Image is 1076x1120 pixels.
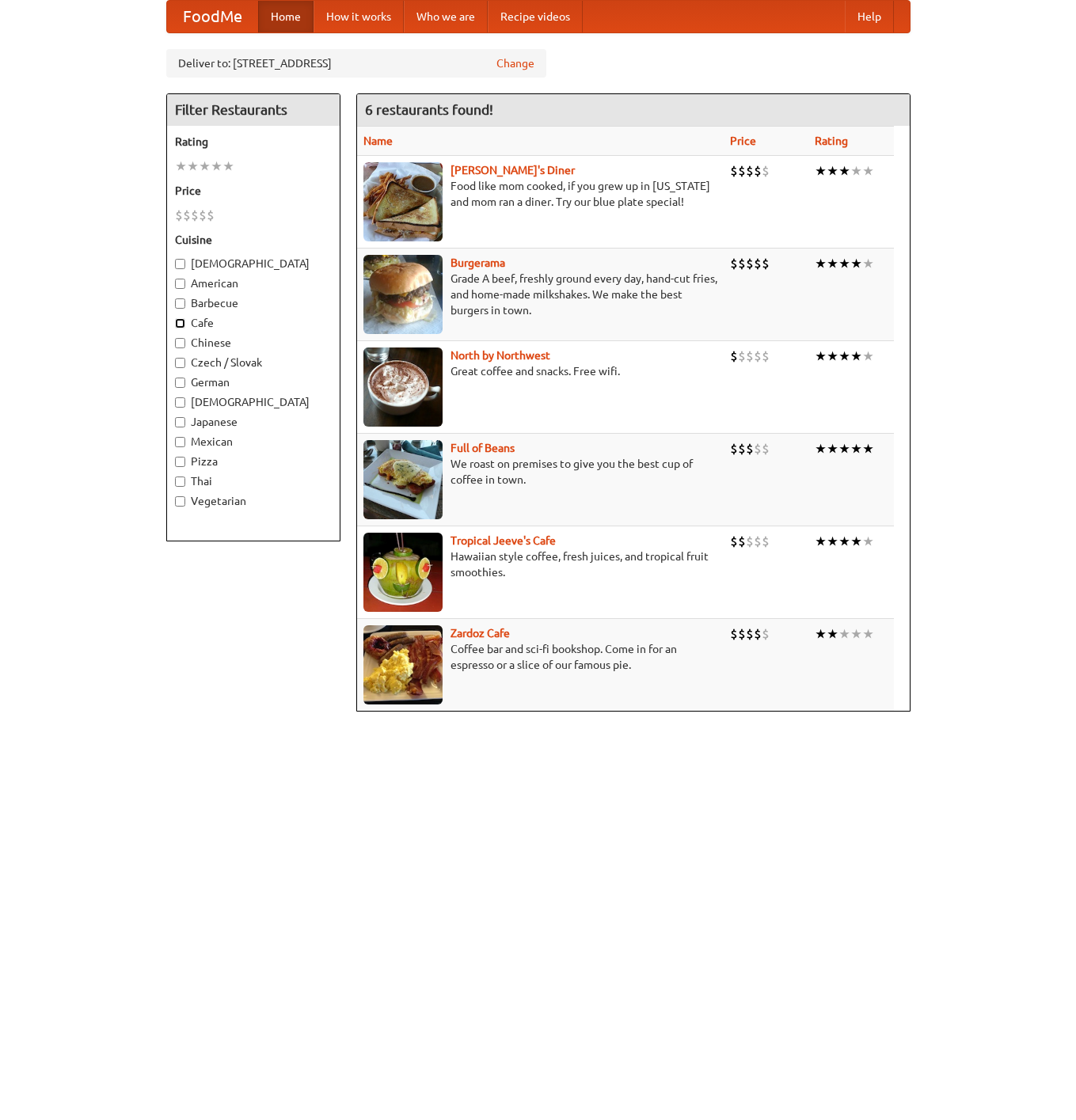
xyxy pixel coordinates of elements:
[730,347,738,365] li: $
[738,347,746,365] li: $
[363,641,717,673] p: Coffee bar and sci-fi bookshop. Come in for an espresso or a slice of our famous pie.
[838,255,850,272] li: ★
[815,347,827,365] li: ★
[175,417,185,427] input: Japanese
[207,207,215,224] li: $
[175,256,332,271] label: [DEMOGRAPHIC_DATA]
[363,178,717,210] p: Food like mom cooked, if you grew up in [US_STATE] and mom ran a diner. Try our blue plate special!
[199,158,211,175] li: ★
[363,162,443,241] img: sallys.jpg
[815,162,827,180] li: ★
[730,625,738,643] li: $
[815,255,827,272] li: ★
[175,378,185,388] input: German
[730,135,756,147] a: Price
[827,625,838,643] li: ★
[815,533,827,550] li: ★
[363,363,717,379] p: Great coffee and snacks. Free wifi.
[746,440,754,457] li: $
[175,259,185,269] input: [DEMOGRAPHIC_DATA]
[222,158,234,175] li: ★
[363,440,443,519] img: beans.jpg
[738,533,746,550] li: $
[738,625,746,643] li: $
[363,625,443,704] img: zardoz.jpg
[850,347,862,365] li: ★
[175,374,332,390] label: German
[451,349,550,362] a: North by Northwest
[451,256,505,269] a: Burgerama
[191,207,199,224] li: $
[815,440,827,457] li: ★
[363,255,443,334] img: burgerama.jpg
[175,298,185,309] input: Barbecue
[838,440,850,457] li: ★
[762,533,770,550] li: $
[746,347,754,365] li: $
[175,232,332,248] h5: Cuisine
[850,255,862,272] li: ★
[175,295,332,311] label: Barbecue
[451,442,515,454] a: Full of Beans
[175,183,332,199] h5: Price
[363,533,443,612] img: jeeves.jpg
[314,1,404,32] a: How it works
[838,347,850,365] li: ★
[730,440,738,457] li: $
[363,135,393,147] a: Name
[451,534,556,547] b: Tropical Jeeve's Cafe
[183,207,191,224] li: $
[175,434,332,450] label: Mexican
[175,315,332,331] label: Cafe
[754,440,762,457] li: $
[175,397,185,408] input: [DEMOGRAPHIC_DATA]
[746,162,754,180] li: $
[754,625,762,643] li: $
[199,207,207,224] li: $
[175,493,332,509] label: Vegetarian
[187,158,199,175] li: ★
[175,158,187,175] li: ★
[363,456,717,488] p: We roast on premises to give you the best cup of coffee in town.
[838,625,850,643] li: ★
[496,55,534,71] a: Change
[850,162,862,180] li: ★
[451,627,510,640] a: Zardoz Cafe
[754,255,762,272] li: $
[175,275,332,291] label: American
[746,533,754,550] li: $
[738,162,746,180] li: $
[175,134,332,150] h5: Rating
[850,533,862,550] li: ★
[211,158,222,175] li: ★
[175,457,185,467] input: Pizza
[862,533,874,550] li: ★
[175,338,185,348] input: Chinese
[175,279,185,289] input: American
[175,437,185,447] input: Mexican
[838,162,850,180] li: ★
[175,207,183,224] li: $
[175,476,185,487] input: Thai
[827,347,838,365] li: ★
[746,625,754,643] li: $
[175,355,332,370] label: Czech / Slovak
[754,533,762,550] li: $
[746,255,754,272] li: $
[175,394,332,410] label: [DEMOGRAPHIC_DATA]
[738,440,746,457] li: $
[175,414,332,430] label: Japanese
[730,533,738,550] li: $
[862,625,874,643] li: ★
[451,164,575,177] a: [PERSON_NAME]'s Diner
[730,255,738,272] li: $
[850,440,862,457] li: ★
[363,271,717,318] p: Grade A beef, freshly ground every day, hand-cut fries, and home-made milkshakes. We make the bes...
[762,625,770,643] li: $
[827,162,838,180] li: ★
[815,625,827,643] li: ★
